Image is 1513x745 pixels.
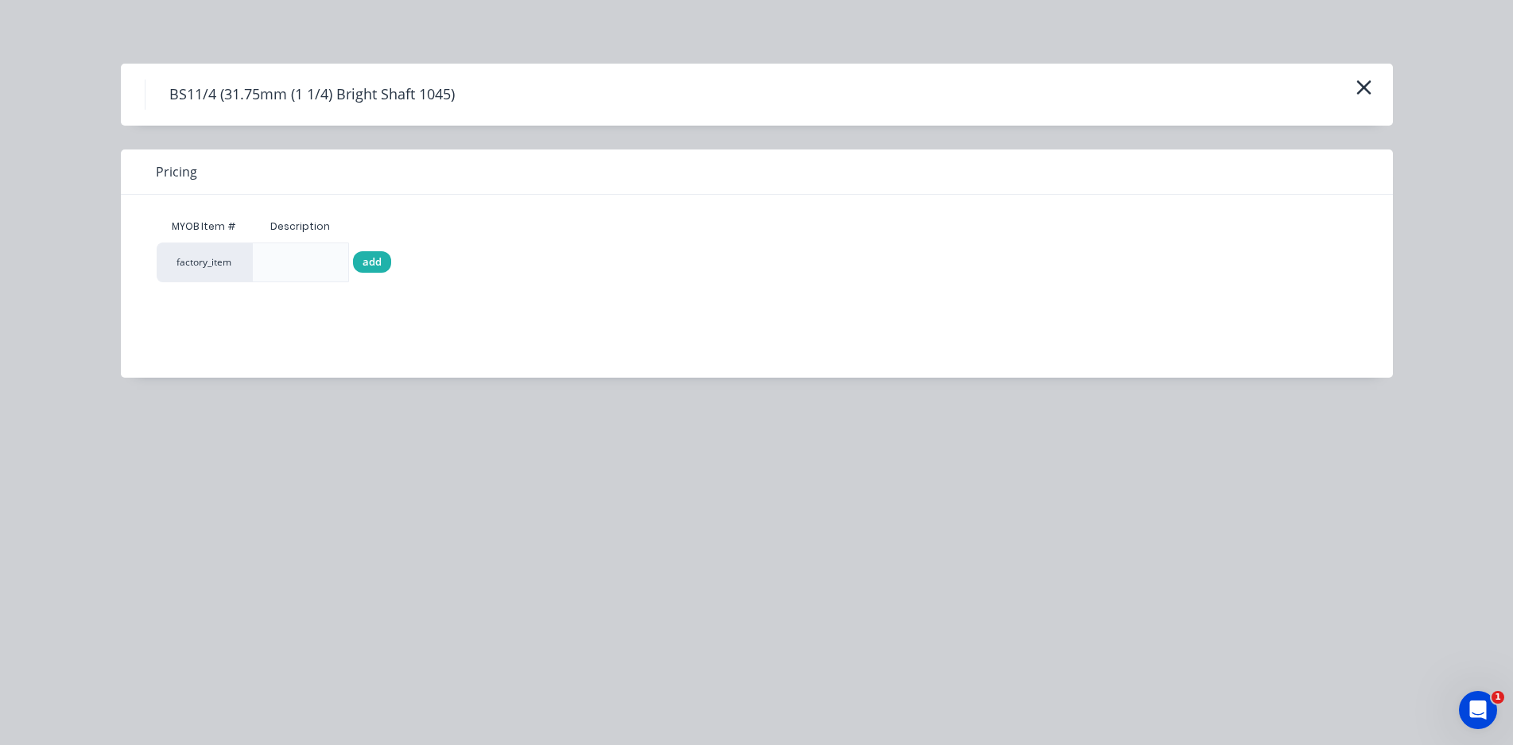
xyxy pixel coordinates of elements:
[157,243,252,282] div: factory_item
[363,254,382,270] span: add
[145,80,479,110] h4: BS11/4 (31.75mm (1 1/4) Bright Shaft 1045)
[157,211,252,243] div: MYOB Item #
[156,162,197,181] span: Pricing
[353,251,391,274] div: add
[1492,691,1504,704] span: 1
[258,207,343,246] div: Description
[1459,691,1497,729] iframe: Intercom live chat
